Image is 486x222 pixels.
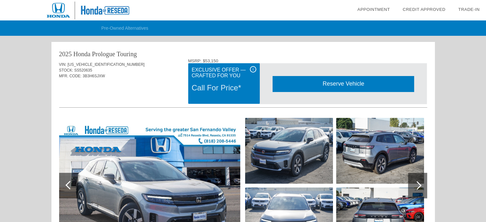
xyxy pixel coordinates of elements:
[59,62,66,67] span: VIN:
[74,68,92,73] span: SS520635
[188,58,427,63] div: MSRP: $53,150
[403,7,445,12] a: Credit Approved
[336,118,424,184] img: 4.jpg
[59,88,427,99] div: Quoted on [DATE] 11:01:22 AM
[458,7,480,12] a: Trade-In
[83,74,105,78] span: 3B3H6SJXW
[59,50,115,58] div: 2025 Honda Prologue
[357,7,390,12] a: Appointment
[59,74,82,78] span: MFR. CODE:
[250,66,256,73] div: i
[192,80,256,96] div: Call For Price*
[67,62,144,67] span: [US_VEHICLE_IDENTIFICATION_NUMBER]
[273,76,414,92] div: Reserve Vehicle
[117,50,137,58] div: Touring
[59,68,73,73] span: STOCK:
[192,66,256,80] div: Exclusive Offer — Crafted for You
[245,118,333,184] img: 2.jpg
